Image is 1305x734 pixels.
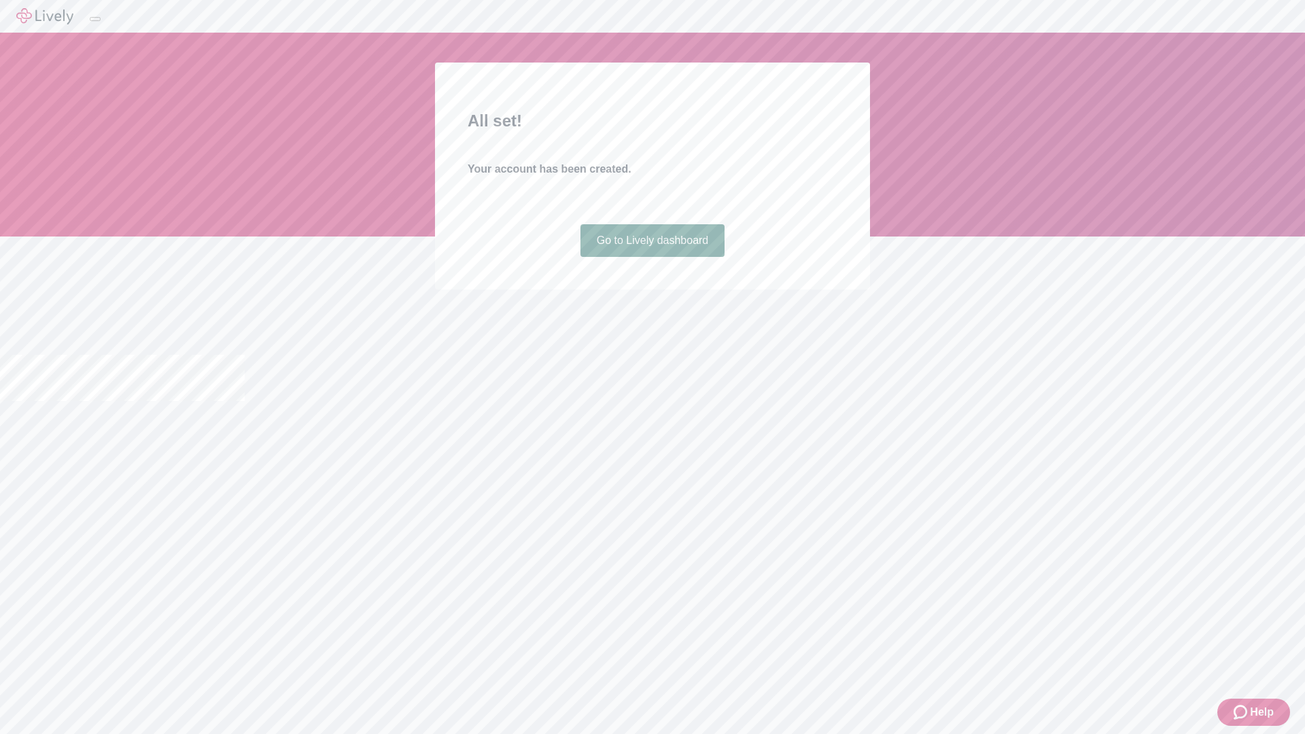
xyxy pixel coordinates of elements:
[1250,704,1274,720] span: Help
[1234,704,1250,720] svg: Zendesk support icon
[90,17,101,21] button: Log out
[1217,699,1290,726] button: Zendesk support iconHelp
[16,8,73,24] img: Lively
[468,161,837,177] h4: Your account has been created.
[580,224,725,257] a: Go to Lively dashboard
[468,109,837,133] h2: All set!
